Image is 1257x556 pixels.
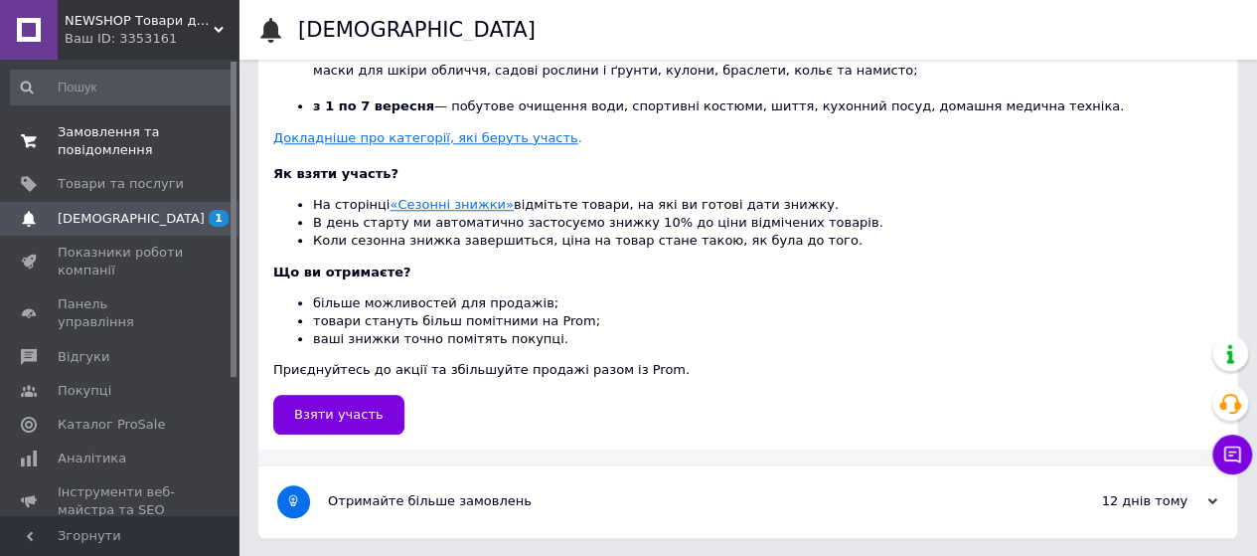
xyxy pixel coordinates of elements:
[65,12,214,30] span: NEWSHOP Товари для пікніку
[1019,492,1217,510] div: 12 днів тому
[313,214,1222,232] li: В день старту ми автоматично застосуємо знижку 10% до ціни відмічених товарів.
[58,483,184,519] span: Інструменти веб-майстра та SEO
[328,492,1019,510] div: Отримайте більше замовлень
[273,265,410,279] b: Що ви отримаєте?
[313,97,1222,115] li: — побутове очищення води, спортивні костюми, шиття, кухонний посуд, домашня медична техніка.
[294,407,384,422] span: Взяти участь
[58,348,109,366] span: Відгуки
[65,30,238,48] div: Ваш ID: 3353161
[313,98,434,113] b: з 1 по 7 вересня
[313,232,1222,250] li: Коли сезонна знижка завершиться, ціна на товар стане такою, як була до того.
[390,197,513,212] a: «Сезонні знижки»
[313,330,1222,348] li: ваші знижки точно помітять покупці.
[313,44,1222,98] li: — чай, чайні набори, кавники, заварювальні чайники та аксесуари, мийні та чистячі засоби, крем дл...
[1212,435,1252,474] button: Чат з покупцем
[273,130,582,145] a: Докладніше про категорії, які беруть участь.
[58,244,184,279] span: Показники роботи компанії
[273,130,578,145] u: Докладніше про категорії, які беруть участь
[58,295,184,331] span: Панель управління
[209,210,229,227] span: 1
[10,70,235,105] input: Пошук
[273,395,404,435] a: Взяти участь
[58,123,184,159] span: Замовлення та повідомлення
[313,294,1222,312] li: більше можливостей для продажів;
[313,312,1222,330] li: товари стануть більш помітними на Prom;
[313,196,1222,214] li: На сторінці відмітьте товари, на які ви готові дати знижку.
[58,416,165,434] span: Каталог ProSale
[58,175,184,193] span: Товари та послуги
[58,210,205,228] span: [DEMOGRAPHIC_DATA]
[58,450,126,467] span: Аналітика
[273,166,398,181] b: Як взяти участь?
[273,264,1222,380] div: Приєднуйтесь до акції та збільшуйте продажі разом із Prom.
[58,382,111,400] span: Покупці
[298,18,536,42] h1: [DEMOGRAPHIC_DATA]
